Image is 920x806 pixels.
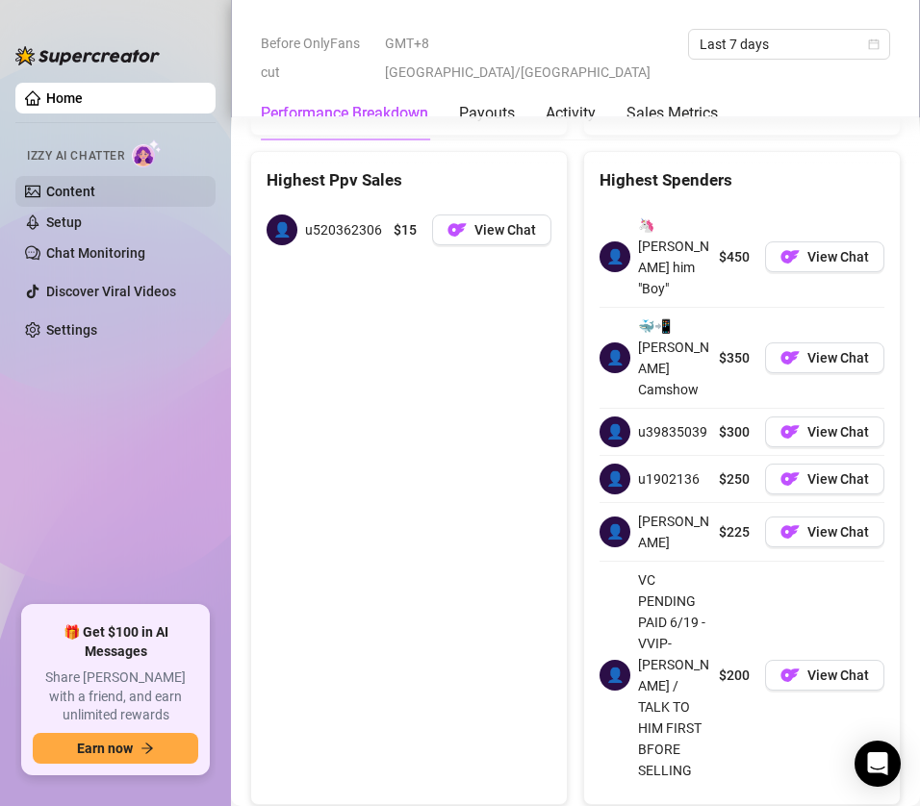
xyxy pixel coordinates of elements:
span: 👤 [267,214,297,245]
span: 🐳📲[PERSON_NAME] Camshow [638,315,711,400]
span: $200 [719,665,750,686]
span: calendar [868,38,880,50]
span: View Chat [807,424,869,440]
span: View Chat [807,471,869,487]
span: [PERSON_NAME] [638,511,711,553]
img: OF [780,247,800,266]
div: Performance Breakdown [261,102,428,125]
img: OF [780,522,800,542]
div: Payouts [459,102,515,125]
span: arrow-right [141,742,154,755]
span: u1902136 [638,468,700,490]
img: AI Chatter [132,139,162,167]
span: View Chat [807,350,869,365]
span: View Chat [807,249,869,264]
span: View Chat [807,524,869,540]
span: $15 [394,219,417,240]
div: Sales Metrics [626,102,718,125]
span: 👤 [600,660,630,691]
button: OFView Chat [765,342,884,373]
span: 👤 [600,516,630,547]
span: 🎁 Get $100 in AI Messages [33,623,198,661]
span: Share [PERSON_NAME] with a friend, and earn unlimited rewards [33,668,198,725]
a: Home [46,90,83,106]
span: $450 [719,246,750,267]
span: 👤 [600,464,630,494]
span: VC PENDING PAID 6/19 - VVIP-[PERSON_NAME] / TALK TO HIM FIRST BFORE SELLING [638,569,711,781]
div: Open Intercom Messenger [855,741,901,787]
span: View Chat [474,222,536,238]
a: Chat Monitoring [46,245,145,261]
span: u520362306 [305,219,382,240]
span: 🦄 [PERSON_NAME] him "Boy" [638,214,711,299]
span: Last 7 days [700,30,879,59]
div: Highest Spenders [600,167,884,193]
a: Discover Viral Videos [46,284,176,299]
span: 👤 [600,241,630,272]
button: OFView Chat [432,214,551,245]
button: OFView Chat [765,516,884,547]
span: GMT+8 [GEOGRAPHIC_DATA]/[GEOGRAPHIC_DATA] [385,29,677,87]
img: OF [780,469,800,489]
span: Before OnlyFans cut [261,29,373,87]
div: Activity [546,102,596,125]
span: 👤 [600,416,630,447]
span: Earn now [77,741,133,756]
button: Earn nowarrow-right [33,733,198,764]
span: u39835039 [638,421,707,442]
img: OF [780,348,800,367]
img: OF [780,666,800,685]
span: Izzy AI Chatter [27,147,124,165]
span: $250 [719,468,750,490]
button: OFView Chat [765,416,884,447]
img: OF [447,220,467,239]
button: OFView Chat [765,241,884,272]
span: $350 [719,347,750,368]
a: Setup [46,214,82,230]
a: Content [46,184,95,199]
button: OFView Chat [765,660,884,691]
span: 👤 [600,342,630,373]
span: $225 [719,521,750,542]
img: OF [780,422,800,441]
span: $300 [719,421,750,442]
div: Highest Ppv Sales [267,167,551,193]
a: Settings [46,322,97,338]
span: View Chat [807,667,869,683]
img: logo-BBDzfeDw.svg [15,46,160,65]
button: OFView Chat [765,464,884,494]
